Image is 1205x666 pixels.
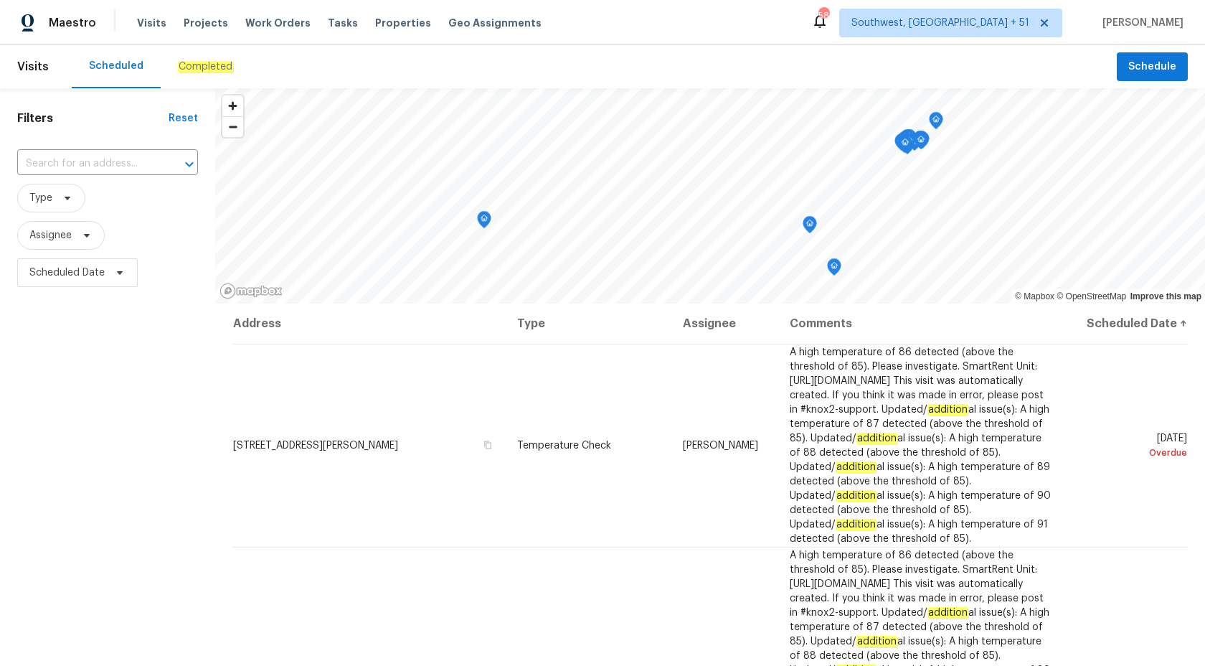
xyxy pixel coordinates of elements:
canvas: Map [215,88,1205,304]
div: Reset [169,111,198,126]
span: Schedule [1128,58,1176,76]
button: Zoom out [222,116,243,137]
em: addition [836,461,876,473]
button: Open [179,154,199,174]
span: Visits [137,16,166,30]
span: Southwest, [GEOGRAPHIC_DATA] + 51 [851,16,1029,30]
span: [DATE] [1077,433,1187,460]
span: Maestro [49,16,96,30]
span: [PERSON_NAME] [683,441,758,451]
div: Map marker [929,112,943,134]
span: Scheduled Date [29,266,105,280]
div: Map marker [894,133,909,156]
div: Map marker [898,135,912,157]
em: addition [856,433,897,444]
div: Overdue [1077,446,1187,460]
div: Map marker [900,129,915,151]
th: Assignee [671,304,778,344]
th: Address [232,304,506,344]
div: Map marker [902,129,917,151]
div: Map marker [897,131,912,154]
div: Map marker [914,132,928,154]
em: Completed [178,61,233,72]
div: Map marker [915,131,930,154]
a: OpenStreetMap [1057,291,1126,301]
span: [STREET_ADDRESS][PERSON_NAME] [233,441,398,451]
div: Map marker [902,133,916,155]
span: Temperature Check [517,441,611,451]
th: Type [506,304,671,344]
input: Search for an address... [17,153,158,175]
span: Type [29,191,52,205]
span: Properties [375,16,431,30]
div: 589 [818,9,828,23]
div: Map marker [913,131,927,153]
em: addition [836,519,876,530]
span: Work Orders [245,16,311,30]
th: Scheduled Date ↑ [1065,304,1188,344]
button: Zoom in [222,95,243,116]
button: Schedule [1117,52,1188,82]
em: addition [927,607,968,619]
span: Assignee [29,228,72,243]
span: [PERSON_NAME] [1097,16,1183,30]
em: addition [927,404,968,416]
span: Geo Assignments [448,16,542,30]
a: Improve this map [1130,291,1201,301]
h1: Filters [17,111,169,126]
button: Copy Address [481,438,494,451]
a: Mapbox homepage [219,283,283,299]
span: Projects [184,16,228,30]
div: Scheduled [89,59,143,73]
span: A high temperature of 86 detected (above the threshold of 85). Please investigate. SmartRent Unit... [790,347,1051,544]
span: Zoom out [222,117,243,137]
th: Comments [778,304,1065,344]
a: Mapbox [1015,291,1054,301]
span: Tasks [328,18,358,28]
div: Map marker [803,216,817,238]
div: Map marker [477,211,491,233]
em: addition [856,636,897,647]
div: Map marker [827,258,841,281]
span: Visits [17,51,49,83]
em: addition [836,490,876,502]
